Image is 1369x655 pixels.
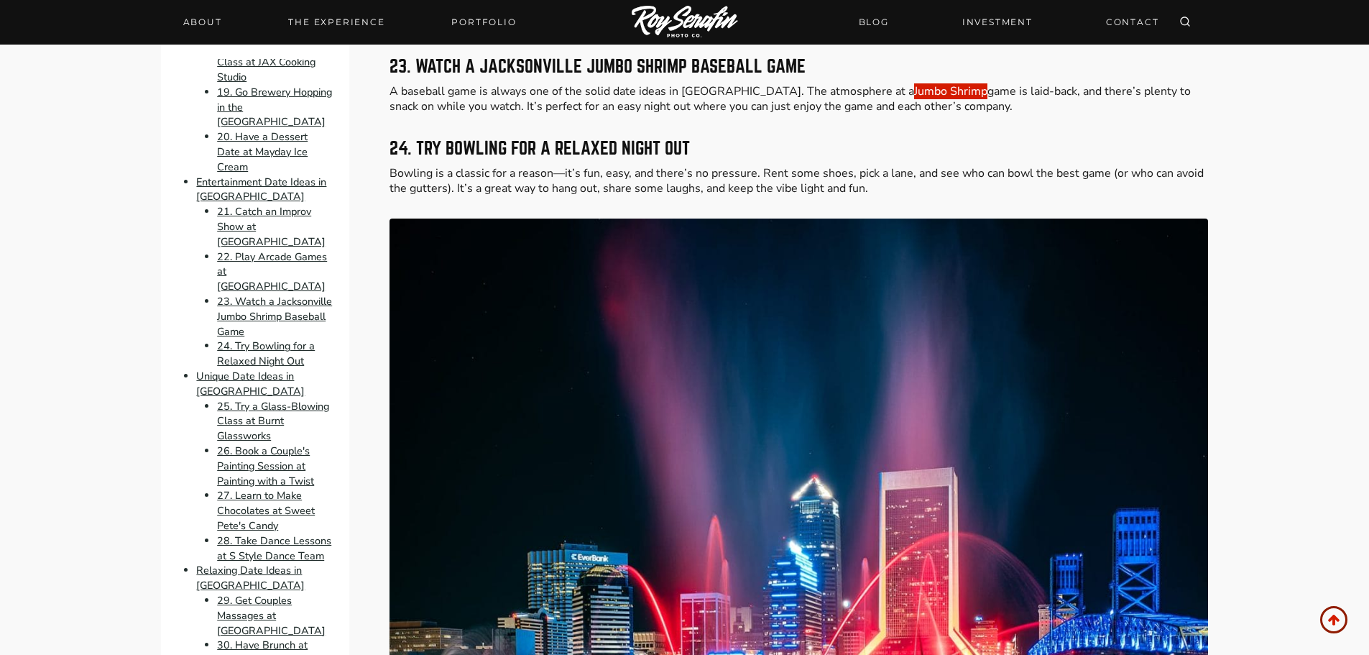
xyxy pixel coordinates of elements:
[217,85,332,129] a: 19. Go Brewery Hopping in the [GEOGRAPHIC_DATA]
[217,593,326,638] a: 29. Get Couples Massages at [GEOGRAPHIC_DATA]
[217,399,329,444] a: 25. Try a Glass-Blowing Class at Burnt Glassworks
[217,294,332,339] a: 23. Watch a Jacksonville Jumbo Shrimp Baseball Game
[217,204,326,249] a: 21. Catch an Improv Show at [GEOGRAPHIC_DATA]
[196,564,305,593] a: Relaxing Date Ideas in [GEOGRAPHIC_DATA]
[914,83,987,99] a: Jumbo Shrimp
[390,166,1207,196] p: Bowling is a classic for a reason—it’s fun, easy, and there’s no pressure. Rent some shoes, pick ...
[390,58,1207,75] h3: 23. Watch a Jacksonville Jumbo Shrimp Baseball Game
[390,84,1207,114] p: A baseball game is always one of the solid date ideas in [GEOGRAPHIC_DATA]. The atmosphere at a g...
[443,12,525,32] a: Portfolio
[196,369,305,398] a: Unique Date Ideas in [GEOGRAPHIC_DATA]
[850,9,898,35] a: BLOG
[632,6,738,40] img: Logo of Roy Serafin Photo Co., featuring stylized text in white on a light background, representi...
[217,444,314,488] a: 26. Book a Couple's Painting Session at Painting with a Twist
[850,9,1168,35] nav: Secondary Navigation
[954,9,1041,35] a: INVESTMENT
[217,249,327,294] a: 22. Play Arcade Games at [GEOGRAPHIC_DATA]
[1175,12,1195,32] button: View Search Form
[390,140,1207,157] h3: 24. Try Bowling for a Relaxed Night Out
[1097,9,1168,35] a: CONTACT
[217,40,315,85] a: 18. Take a Cooking Class at JAX Cooking Studio
[217,129,308,174] a: 20. Have a Dessert Date at Mayday Ice Cream
[217,489,315,533] a: 27. Learn to Make Chocolates at Sweet Pete's Candy
[175,12,525,32] nav: Primary Navigation
[175,12,231,32] a: About
[217,339,315,369] a: 24. Try Bowling for a Relaxed Night Out
[217,533,331,563] a: 28. Take Dance Lessons at S Style Dance Team
[1320,606,1347,633] a: Scroll to top
[196,175,326,204] a: Entertainment Date Ideas in [GEOGRAPHIC_DATA]
[280,12,393,32] a: THE EXPERIENCE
